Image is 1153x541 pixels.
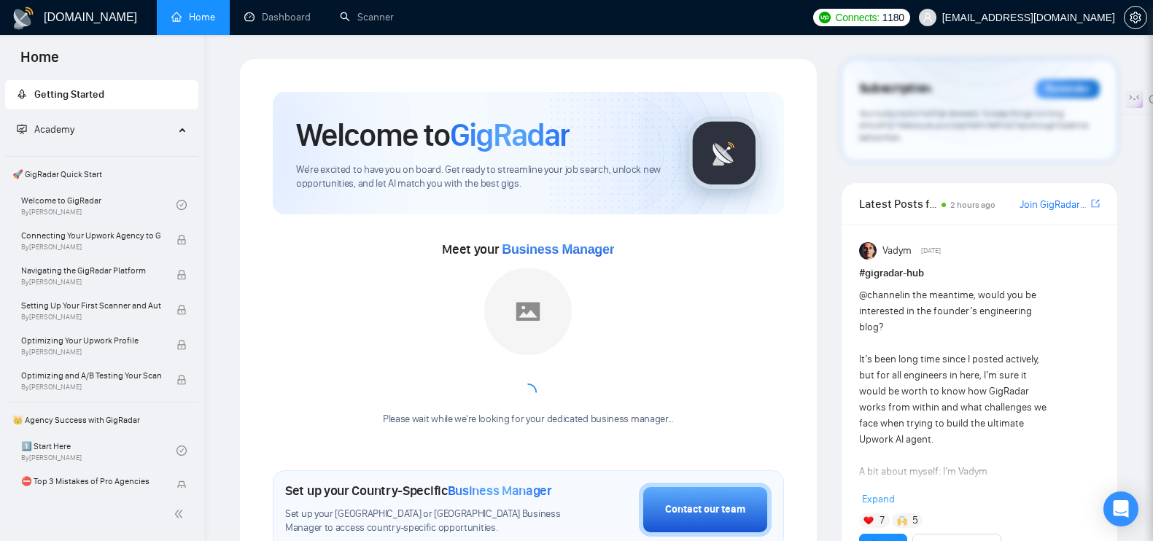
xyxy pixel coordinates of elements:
span: lock [176,235,187,245]
a: 1️⃣ Start HereBy[PERSON_NAME] [21,435,176,467]
span: Connecting Your Upwork Agency to GigRadar [21,228,161,243]
span: check-circle [176,445,187,456]
span: Connects: [835,9,879,26]
span: setting [1125,12,1146,23]
a: export [1091,197,1100,211]
span: Your subscription will be renewed. To keep things running smoothly, make sure your payment method... [859,108,1088,143]
span: lock [176,305,187,315]
span: Academy [17,123,74,136]
span: @channel [859,289,902,301]
span: 5 [912,513,918,528]
img: ❤️ [863,515,874,526]
span: Latest Posts from the GigRadar Community [859,195,937,213]
span: By [PERSON_NAME] [21,313,161,322]
span: 2 hours ago [950,200,995,210]
span: Academy [34,123,74,136]
img: placeholder.png [484,268,572,355]
span: Home [9,47,71,77]
div: Contact our team [665,502,745,518]
div: Reminder [1036,79,1100,98]
img: gigradar-logo.png [688,117,761,190]
span: export [1091,198,1100,209]
div: Please wait while we're looking for your dedicated business manager... [374,413,683,427]
img: upwork-logo.png [819,12,831,23]
span: 🚀 GigRadar Quick Start [7,160,197,189]
span: 7 [880,513,885,528]
h1: # gigradar-hub [859,265,1100,281]
span: loading [519,384,537,401]
span: user [923,12,933,23]
a: setting [1124,12,1147,23]
a: dashboardDashboard [244,11,311,23]
span: rocket [17,89,27,99]
span: Optimizing Your Upwork Profile [21,333,161,348]
h1: Welcome to [296,115,570,155]
span: We're excited to have you on board. Get ready to streamline your job search, unlock new opportuni... [296,163,664,191]
span: By [PERSON_NAME] [21,243,161,252]
img: logo [12,7,35,30]
span: By [PERSON_NAME] [21,348,161,357]
span: double-left [174,507,188,521]
span: lock [176,340,187,350]
img: 🙌 [897,515,907,526]
span: check-circle [176,200,187,210]
button: Contact our team [639,483,772,537]
span: Getting Started [34,88,104,101]
span: 1180 [882,9,904,26]
span: GigRadar [450,115,570,155]
span: Vadym [882,243,912,259]
li: Getting Started [5,80,198,109]
span: Set up your [GEOGRAPHIC_DATA] or [GEOGRAPHIC_DATA] Business Manager to access country-specific op... [285,507,566,535]
button: setting [1124,6,1147,29]
a: Welcome to GigRadarBy[PERSON_NAME] [21,189,176,221]
span: lock [176,270,187,280]
span: Optimizing and A/B Testing Your Scanner for Better Results [21,368,161,383]
div: Open Intercom Messenger [1103,491,1138,526]
span: lock [176,375,187,385]
span: Navigating the GigRadar Platform [21,263,161,278]
span: Business Manager [502,242,614,257]
span: [DATE] [921,244,941,257]
span: 👑 Agency Success with GigRadar [7,405,197,435]
span: Subscription [859,77,931,101]
span: Business Manager [448,483,552,499]
span: lock [176,480,187,491]
a: Join GigRadar Slack Community [1020,197,1088,213]
span: fund-projection-screen [17,124,27,134]
span: By [PERSON_NAME] [21,278,161,287]
span: Meet your [442,241,614,257]
a: homeHome [171,11,215,23]
span: Expand [862,493,895,505]
span: By [PERSON_NAME] [21,383,161,392]
img: Vadym [859,242,877,260]
h1: Set up your Country-Specific [285,483,552,499]
span: ⛔ Top 3 Mistakes of Pro Agencies [21,474,161,489]
a: searchScanner [340,11,394,23]
span: Setting Up Your First Scanner and Auto-Bidder [21,298,161,313]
